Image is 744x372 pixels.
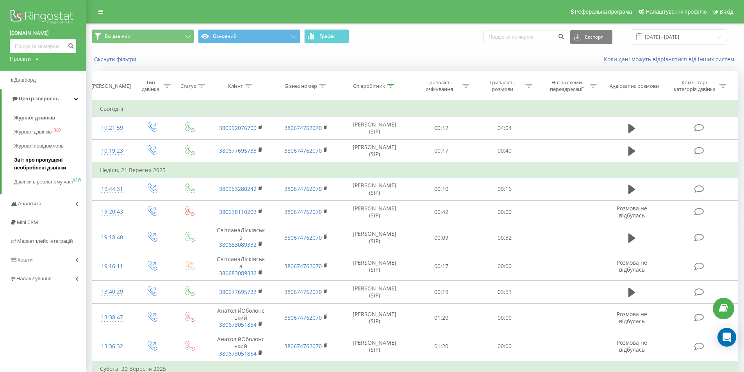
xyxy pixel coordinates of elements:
td: Неділя, 21 Вересня 2025 [92,162,738,178]
td: [PERSON_NAME] (SIP) [339,201,410,223]
div: 19:44:31 [100,182,125,197]
span: Аналiтика [18,201,41,206]
span: Кошти [18,257,32,263]
td: 01:20 [410,303,473,332]
a: 380683089332 [219,241,257,248]
a: 380674762070 [284,288,322,295]
td: [PERSON_NAME] (SIP) [339,223,410,252]
span: Розмова не відбулась [617,205,647,219]
input: Пошук за номером [10,39,76,53]
a: 380674762070 [284,124,322,132]
a: 380674762070 [284,234,322,241]
a: Журнал повідомлень [14,139,86,153]
span: Всі дзвінки [105,33,130,39]
div: Проекти [10,55,31,63]
a: 380674762070 [284,314,322,321]
td: 01:20 [410,332,473,361]
a: 380673051854 [219,350,257,357]
td: [PERSON_NAME] (SIP) [339,139,410,162]
div: Клієнт [228,83,243,89]
span: Журнал дзвінків [14,114,55,122]
button: Скинути фільтри [92,56,140,63]
td: [PERSON_NAME] (SIP) [339,303,410,332]
div: Аудіозапис розмови [610,83,659,89]
td: 00:32 [473,223,536,252]
div: 19:16:11 [100,259,125,274]
td: 04:04 [473,117,536,139]
button: Всі дзвінки [92,29,194,43]
td: 00:12 [410,117,473,139]
td: [PERSON_NAME] (SIP) [339,178,410,200]
td: 03:51 [473,281,536,303]
td: СвітланаЛісківська [208,252,274,281]
span: Mini CRM [17,219,38,225]
div: 19:18:40 [100,230,125,245]
div: 10:21:59 [100,120,125,135]
a: 380674762070 [284,262,322,270]
a: Звіт про пропущені необроблені дзвінки [14,153,86,175]
a: Дзвінки в реальному часіNEW [14,175,86,189]
div: Коментар/категорія дзвінка [672,79,717,93]
div: Тривалість розмови [482,79,523,93]
a: 380674762070 [284,208,322,215]
div: [PERSON_NAME] [91,83,131,89]
td: 00:17 [410,139,473,162]
a: 380674762070 [284,147,322,154]
td: АнатолійОболонський [208,332,274,361]
a: 380677695733 [219,288,257,295]
td: 00:16 [473,178,536,200]
a: Центр звернень [2,89,86,108]
td: Сьогодні [92,101,738,117]
span: Дзвінки в реальному часі [14,178,73,186]
a: Коли дані можуть відрізнятися вiд інших систем [604,55,738,63]
td: АнатолійОболонський [208,303,274,332]
button: Експорт [570,30,612,44]
td: [PERSON_NAME] (SIP) [339,332,410,361]
a: 380674762070 [284,342,322,350]
td: 00:00 [473,332,536,361]
div: 13:38:47 [100,310,125,325]
a: 380953280242 [219,185,257,192]
span: Реферальна програма [575,9,632,15]
div: 19:20:43 [100,204,125,219]
span: Журнал дзвінків [14,128,52,136]
div: Бізнес номер [285,83,317,89]
td: 00:40 [473,139,536,162]
span: Центр звернень [19,96,59,101]
td: 00:17 [410,252,473,281]
a: 380683089332 [219,269,257,277]
div: Open Intercom Messenger [717,328,736,347]
div: 13:40:29 [100,284,125,299]
td: [PERSON_NAME] (SIP) [339,281,410,303]
td: 00:00 [473,201,536,223]
span: Розмова не відбулась [617,259,647,273]
a: Журнал дзвінків [14,111,86,125]
span: Дашборд [14,77,36,83]
span: Маркетплейс інтеграцій [17,238,73,244]
a: Журнал дзвінківOLD [14,125,86,139]
td: 00:42 [410,201,473,223]
div: Назва схеми переадресації [546,79,588,93]
a: 380674762070 [284,185,322,192]
button: Основний [198,29,300,43]
button: Графік [304,29,349,43]
td: 00:00 [473,252,536,281]
div: Співробітник [353,83,385,89]
span: Графік [319,34,335,39]
td: 00:09 [410,223,473,252]
td: [PERSON_NAME] (SIP) [339,117,410,139]
td: 00:19 [410,281,473,303]
span: Журнал повідомлень [14,142,64,150]
a: 380992076700 [219,124,257,132]
div: Тип дзвінка [139,79,162,93]
div: 10:19:23 [100,143,125,158]
span: Звіт про пропущені необроблені дзвінки [14,156,82,172]
img: Ringostat logo [10,8,76,27]
div: 13:36:32 [100,339,125,354]
a: 380673051854 [219,321,257,328]
td: 00:10 [410,178,473,200]
div: Статус [180,83,196,89]
span: Розмова не відбулась [617,310,647,325]
a: [DOMAIN_NAME] [10,29,76,37]
input: Пошук за номером [484,30,566,44]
